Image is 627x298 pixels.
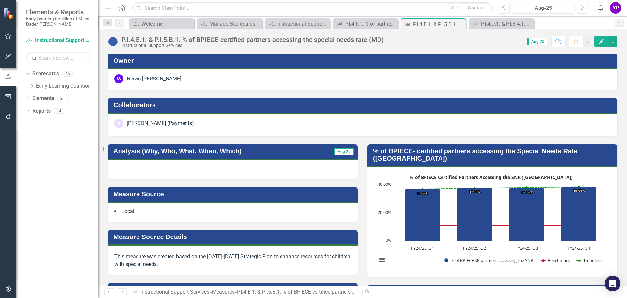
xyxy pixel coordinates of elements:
path: FY24/25, Q1, 36.77419355. % of BPIECE SR partners accessing the SNR. [405,189,440,241]
a: Instructional Support Services [26,37,91,44]
h3: Analysis (Why, Who, What, When, Which) [113,148,321,155]
a: P.I.4.D.1. & P.I.5.A.1.% of SR partners certified with the BPIECE program (MD) [470,20,532,28]
div: Manage Scorecards [209,20,261,28]
h3: % of BPIECE- certified partners accessing the Special Needs Rate ([GEOGRAPHIC_DATA]) [373,148,614,162]
a: Measures [212,289,234,295]
div: 26 [62,71,73,77]
a: P.I.4.F.1. % of partners receiving the Special Needs Rate (SNR) who are implementing enhanced ser... [334,20,396,28]
img: No Information [108,36,118,47]
button: Show % of BPIECE SR partners accessing the SNR [444,257,534,263]
text: 37.57% [521,190,532,194]
div: P.I.4.E.1. & P.I.5.B.1. % of BPIECE-certified partners accessing the special needs rate (MD) [413,20,464,28]
img: ClearPoint Strategy [3,8,15,19]
a: Welcome [131,20,193,28]
a: Elements [32,95,54,102]
path: FY24/25, Q2, 37.437. Trendline. [474,187,476,190]
div: Open Intercom Messenger [605,276,620,291]
a: Manage Scorecards [199,20,261,28]
div: Welcome [141,20,193,28]
button: Show Trendline [576,257,602,263]
div: Aug-25 [514,4,572,12]
div: Instructional Support Services Dashboard [277,20,329,28]
button: YP [610,2,621,14]
h3: Owner [113,57,614,64]
a: Instructional Support Services Dashboard [266,20,329,28]
a: Instructional Support Services [140,289,209,295]
span: Aug-25 [527,38,547,45]
path: FY24-25, Q3, 37.953. Trendline. [525,186,528,189]
path: FY24-25, Q4, 38.58695652. % of BPIECE SR partners accessing the SNR. [561,187,597,241]
div: [PERSON_NAME] (Payments) [127,120,194,127]
a: Reports [32,107,51,115]
div: » » [131,289,358,296]
div: NV [114,74,123,83]
div: P.I.4.E.1. & P.I.5.B.1. % of BPIECE-certified partners accessing the special needs rate (MD) [237,289,440,295]
a: Early Learning Coalition [36,82,98,90]
text: % of BPIECE Certified Partners Accessing the SNR ([GEOGRAPHIC_DATA]) [410,174,573,180]
h3: Measure Source [113,190,354,198]
span: Elements & Reports [26,8,91,16]
path: FY24-25, Q4, 38.469. Trendline. [578,186,580,188]
text: 40.00% [378,181,392,187]
span: Search [468,5,482,10]
div: Instructional Support Services [121,43,384,48]
path: FY24-25, Q3, 37.57225434. % of BPIECE SR partners accessing the SNR. [509,188,544,241]
div: P.I.4.D.1. & P.I.5.A.1.% of SR partners certified with the BPIECE program (MD) [481,20,532,28]
div: JH [114,119,123,128]
button: Show Benchmark [541,257,570,263]
text: FY24/25, Q1 [411,245,434,251]
div: % of BPIECE Certified Partners Accessing the SNR (Miami-Dade). Highcharts interactive chart. [374,172,611,270]
input: Search ClearPoint... [132,2,493,14]
p: This measure was created based on the [DATE]-[DATE] Strategic Plan to enhance resources for child... [114,252,351,268]
span: Aug-25 [334,148,354,155]
text: 37.85% [469,189,480,194]
h3: Collaborators [113,101,614,109]
button: View chart menu, % of BPIECE Certified Partners Accessing the SNR (Miami-Dade) [378,255,387,265]
h3: Measure Source Details [113,233,354,240]
g: % of BPIECE SR partners accessing the SNR, series 1 of 3. Bar series with 4 bars. [405,187,597,241]
text: 20.00% [378,209,392,215]
button: Aug-25 [512,2,574,14]
div: 21 [57,96,68,101]
path: FY24/25, Q2, 37.84615385. % of BPIECE SR partners accessing the SNR. [457,188,492,241]
div: P.I.4.F.1. % of partners receiving the Special Needs Rate (SNR) who are implementing enhanced ser... [345,20,396,28]
div: P.I.4.E.1. & P.I.5.B.1. % of BPIECE-certified partners accessing the special needs rate (MD) [121,36,384,43]
text: FY24-25, Q4 [568,245,590,251]
text: 0% [386,237,392,243]
svg: Interactive chart [374,172,608,270]
input: Search Below... [26,52,91,63]
small: Early Learning Coalition of Miami Dade/[PERSON_NAME] [26,16,91,27]
div: 14 [54,108,64,114]
text: FY24-25, Q3 [515,245,538,251]
text: 38.59% [573,188,585,193]
text: FY24/25, Q2 [463,245,486,251]
a: Scorecards [32,70,59,78]
div: Neivis [PERSON_NAME] [127,75,181,83]
text: 36.77% [417,191,428,195]
button: Search [458,3,491,12]
span: Local [121,208,134,214]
